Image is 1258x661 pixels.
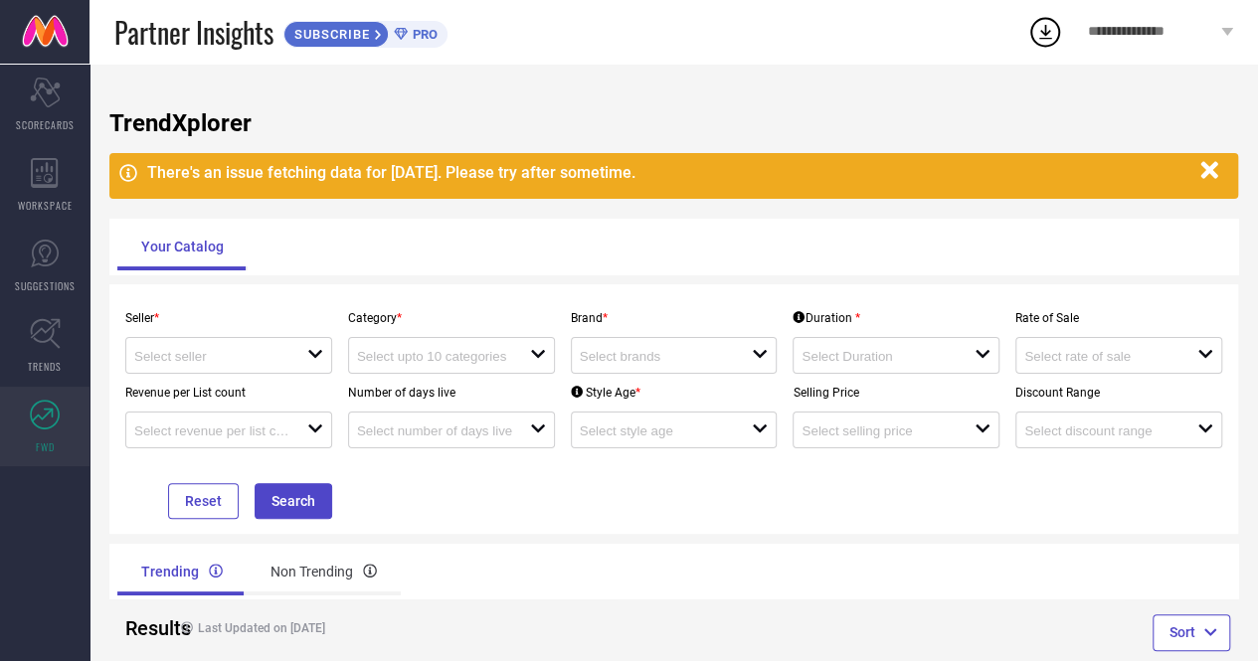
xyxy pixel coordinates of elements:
[15,278,76,293] span: SUGGESTIONS
[571,386,640,400] div: Style Age
[408,27,438,42] span: PRO
[1027,14,1063,50] div: Open download list
[255,483,332,519] button: Search
[171,621,613,635] h4: Last Updated on [DATE]
[802,423,957,438] input: Select selling price
[134,423,289,438] input: Select revenue per list count
[125,616,155,640] h2: Results
[284,27,375,42] span: SUBSCRIBE
[283,16,448,48] a: SUBSCRIBEPRO
[802,349,957,364] input: Select Duration
[125,311,332,325] p: Seller
[117,223,248,270] div: Your Catalog
[357,349,512,364] input: Select upto 10 categories
[16,117,75,132] span: SCORECARDS
[580,423,735,438] input: Select style age
[793,311,859,325] div: Duration
[1024,349,1179,364] input: Select rate of sale
[571,311,778,325] p: Brand
[36,439,55,454] span: FWD
[168,483,239,519] button: Reset
[1015,311,1222,325] p: Rate of Sale
[247,548,401,595] div: Non Trending
[125,386,332,400] p: Revenue per List count
[1024,423,1179,438] input: Select discount range
[134,349,289,364] input: Select seller
[357,423,512,438] input: Select number of days live
[1015,386,1222,400] p: Discount Range
[117,548,247,595] div: Trending
[793,386,999,400] p: Selling Price
[580,349,735,364] input: Select brands
[348,386,555,400] p: Number of days live
[147,163,1190,182] div: There's an issue fetching data for [DATE]. Please try after sometime.
[348,311,555,325] p: Category
[28,359,62,374] span: TRENDS
[114,12,273,53] span: Partner Insights
[1153,614,1230,650] button: Sort
[109,109,1238,137] h1: TrendXplorer
[18,198,73,213] span: WORKSPACE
